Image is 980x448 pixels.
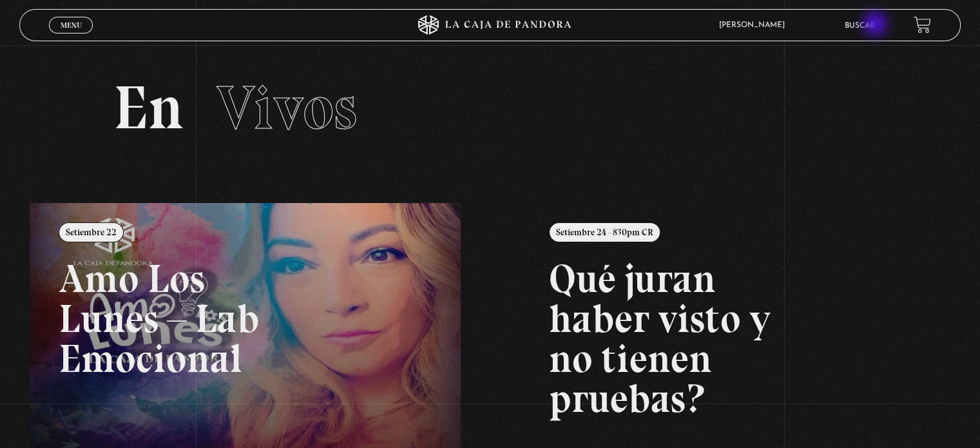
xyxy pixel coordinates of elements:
a: View your shopping cart [914,16,931,34]
span: Menu [61,21,82,29]
span: Cerrar [56,32,86,41]
a: Buscar [845,22,875,30]
span: Vivos [216,71,357,144]
span: [PERSON_NAME] [713,21,798,29]
h2: En [113,77,866,139]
